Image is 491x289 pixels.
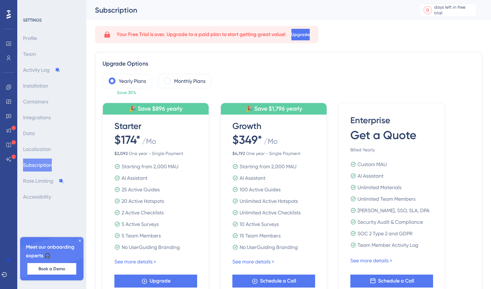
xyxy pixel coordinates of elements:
[264,136,278,146] span: / Mo
[23,111,51,124] button: Integrations
[232,132,262,148] span: $349*
[122,162,178,171] div: Starting from 2,000 MAU
[240,197,298,205] div: Unlimited Active Hotspots
[27,263,76,275] button: Book a Demo
[117,30,286,39] span: Your Free Trial is over. Upgrade to a paid plan to start getting great value!
[240,243,298,252] div: No UserGuiding Branding
[232,275,315,288] button: Schedule a Call
[117,90,475,95] span: Save 30%
[358,160,387,169] div: Custom MAU
[26,243,78,260] span: Meet our onboarding experts 🎧
[122,197,164,205] div: 20 Active Hotspots
[23,17,81,23] div: SETTINGS
[122,174,147,182] div: AI Assistant
[260,277,296,285] span: Schedule a Call
[95,5,401,15] div: Subscription
[103,59,475,68] div: Upgrade Options
[114,257,156,266] a: See more details >
[358,206,429,215] div: [PERSON_NAME], SSO, SLA, DPA
[23,63,60,76] button: Activity Log
[232,151,315,156] span: One year - Single Payment
[350,256,392,265] a: See more details >
[23,159,52,172] button: Subscription
[358,195,415,203] div: Unlimited Team Members
[122,243,180,252] div: No UserGuiding Branding
[150,277,171,285] span: Upgrade
[122,220,159,228] div: 5 Active Surveys
[240,231,281,240] div: 15 Team Members
[240,185,281,194] div: 100 Active Guides
[142,136,156,146] span: / Mo
[114,151,128,156] b: $ 2,092
[350,115,433,126] span: Enterprise
[232,151,245,156] b: $ 4,192
[434,4,474,16] div: days left in free trial
[291,32,310,37] span: Upgrade
[122,231,161,240] div: 5 Team Members
[23,190,51,203] button: Accessibility
[114,151,197,156] span: One year - Single Payment
[114,132,141,148] span: $174*
[23,95,48,108] button: Containers
[350,127,417,143] span: Get a Quote
[23,48,36,61] button: Team
[426,7,429,13] div: 0
[240,174,265,182] div: AI Assistant
[232,257,274,266] a: See more details >
[350,147,433,153] span: Billed Yearly
[114,275,197,288] button: Upgrade
[122,208,164,217] div: 2 Active Checklists
[240,162,296,171] div: Starting from 2,000 MAU
[122,185,160,194] div: 25 Active Guides
[232,120,315,132] span: Growth
[350,275,433,288] button: Schedule a Call
[378,277,414,285] span: Schedule a Call
[38,266,65,272] span: Book a Demo
[240,220,279,228] div: 10 Active Surveys
[129,105,182,113] span: 🎉 Save $896 yearly
[23,174,64,187] button: Rate Limiting
[23,143,51,156] button: Localization
[358,172,383,180] div: AI Assistant
[358,229,413,238] div: SOC 2 Type 2 and GDPR
[23,79,48,92] button: Installation
[174,77,205,85] label: Monthly Plans
[291,29,310,40] button: Upgrade
[114,120,197,132] span: Starter
[246,105,302,113] span: 🎉 Save $1,796 yearly
[358,241,418,249] div: Team Member Activity Log
[240,208,301,217] div: Unlimited Active Checklists
[119,77,146,85] label: Yearly Plans
[358,218,423,226] div: Security Audit & Compliance
[358,183,401,192] div: Unlimited Materials
[23,32,37,45] button: Profile
[23,127,35,140] button: Data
